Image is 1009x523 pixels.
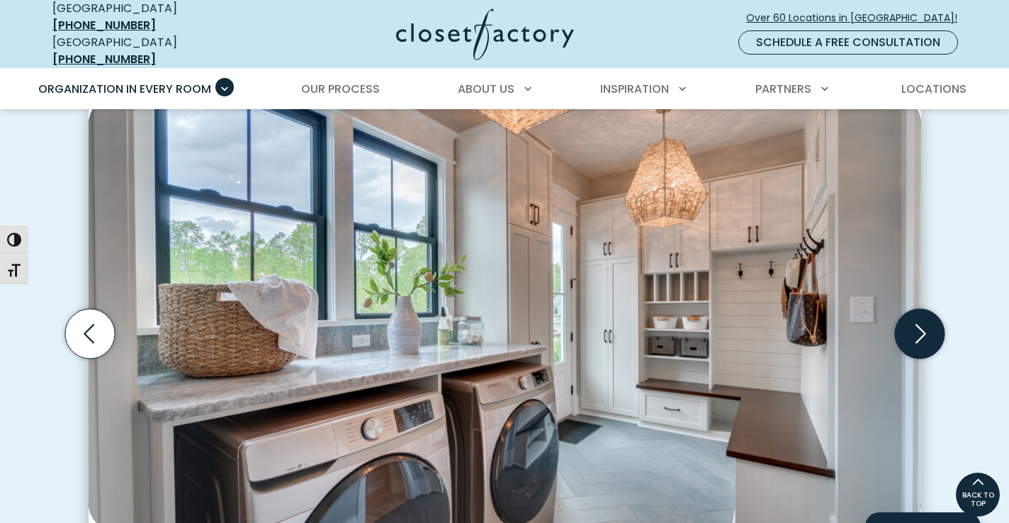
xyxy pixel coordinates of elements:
a: Schedule a Free Consultation [738,30,958,55]
nav: Primary Menu [28,69,981,109]
span: Our Process [301,81,380,97]
a: [PHONE_NUMBER] [52,51,156,67]
a: Over 60 Locations in [GEOGRAPHIC_DATA]! [745,6,969,30]
span: Locations [901,81,966,97]
span: About Us [458,81,514,97]
a: [PHONE_NUMBER] [52,17,156,33]
span: Over 60 Locations in [GEOGRAPHIC_DATA]! [746,11,969,26]
img: Closet Factory Logo [396,9,574,60]
div: [GEOGRAPHIC_DATA] [52,34,258,68]
span: Organization in Every Room [38,81,211,97]
span: Inspiration [600,81,669,97]
span: Partners [755,81,811,97]
span: BACK TO TOP [956,491,1000,508]
button: Previous slide [60,303,120,364]
button: Next slide [889,303,950,364]
a: BACK TO TOP [955,472,1000,517]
